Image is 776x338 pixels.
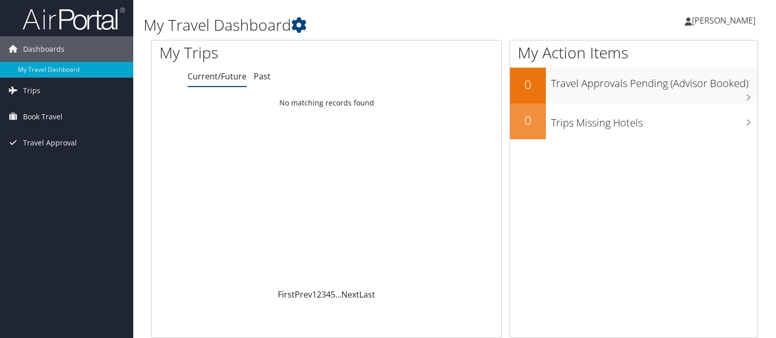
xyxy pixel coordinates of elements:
[23,104,63,130] span: Book Travel
[159,42,348,64] h1: My Trips
[510,76,546,93] h2: 0
[254,71,271,82] a: Past
[188,71,247,82] a: Current/Future
[326,289,331,300] a: 4
[317,289,321,300] a: 2
[551,71,758,91] h3: Travel Approvals Pending (Advisor Booked)
[321,289,326,300] a: 3
[510,42,758,64] h1: My Action Items
[510,103,758,139] a: 0Trips Missing Hotels
[23,78,40,103] span: Trips
[551,111,758,130] h3: Trips Missing Hotels
[23,36,65,62] span: Dashboards
[295,289,312,300] a: Prev
[312,289,317,300] a: 1
[152,94,501,112] td: No matching records found
[23,7,125,31] img: airportal-logo.png
[331,289,335,300] a: 5
[144,14,558,36] h1: My Travel Dashboard
[692,15,755,26] span: [PERSON_NAME]
[685,5,766,36] a: [PERSON_NAME]
[278,289,295,300] a: First
[341,289,359,300] a: Next
[359,289,375,300] a: Last
[335,289,341,300] span: …
[510,112,546,129] h2: 0
[510,68,758,103] a: 0Travel Approvals Pending (Advisor Booked)
[23,130,77,156] span: Travel Approval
